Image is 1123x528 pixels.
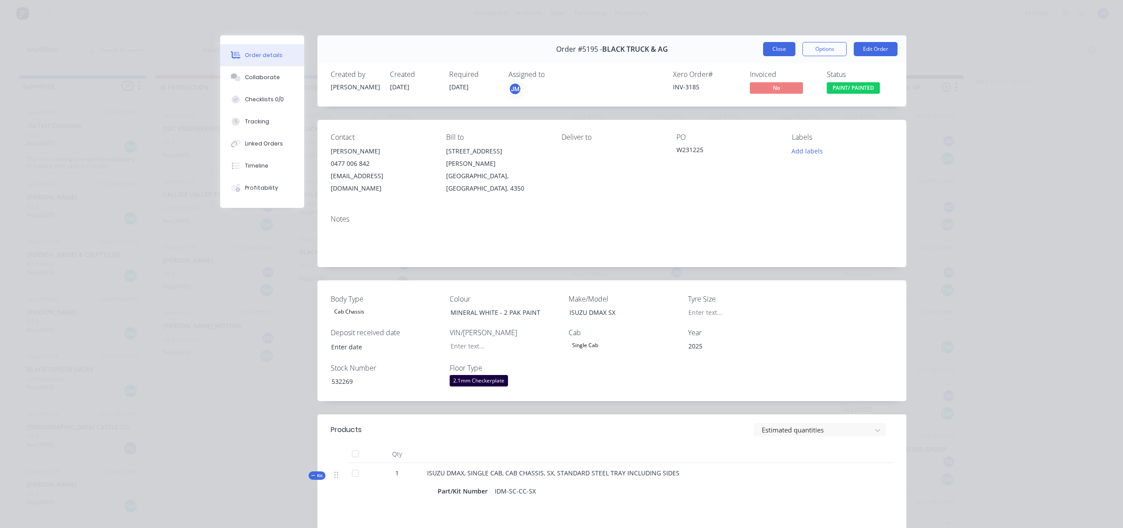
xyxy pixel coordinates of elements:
label: Body Type [331,294,441,304]
button: Close [763,42,795,56]
button: Kit [309,471,325,480]
button: Order details [220,44,304,66]
button: Tracking [220,111,304,133]
div: 532269 [325,375,435,388]
label: Deposit received date [331,327,441,338]
div: Checklists 0/0 [245,96,284,103]
label: VIN/[PERSON_NAME] [450,327,560,338]
div: Timeline [245,162,268,170]
span: No [750,82,803,93]
label: Tyre Size [688,294,798,304]
div: 2.1mm Checkerplate [450,375,508,386]
button: Profitability [220,177,304,199]
label: Stock Number [331,363,441,373]
div: INV-3185 [673,82,739,92]
span: BLACK TRUCK & AG [602,45,668,54]
div: Created by [331,70,379,79]
div: IDM-SC-CC-SX [491,485,539,497]
div: Created [390,70,439,79]
label: Year [688,327,798,338]
button: JM [508,82,522,96]
div: W231225 [676,145,778,157]
button: Add labels [787,145,828,157]
span: [DATE] [449,83,469,91]
div: Qty [371,445,424,463]
label: Floor Type [450,363,560,373]
div: Order details [245,51,283,59]
label: Colour [450,294,560,304]
div: Status [827,70,893,79]
button: Checklists 0/0 [220,88,304,111]
div: Cab Chassis [331,306,368,318]
div: PO [676,133,778,142]
div: Products [331,425,362,435]
div: Required [449,70,498,79]
div: Part/Kit Number [438,485,491,497]
div: Profitability [245,184,278,192]
button: PAINT/ PAINTED [827,82,880,96]
div: Labels [792,133,893,142]
div: MINERAL WHITE - 2 PAK PAINT [443,306,554,319]
label: Make/Model [569,294,679,304]
button: Collaborate [220,66,304,88]
button: Options [802,42,847,56]
div: Tracking [245,118,269,126]
div: Collaborate [245,73,280,81]
div: 0477 006 842 [331,157,432,170]
div: Xero Order # [673,70,739,79]
button: Edit Order [854,42,898,56]
span: Order #5195 - [556,45,602,54]
div: [PERSON_NAME] [331,145,432,157]
div: Invoiced [750,70,816,79]
button: Linked Orders [220,133,304,155]
div: Deliver to [561,133,663,142]
span: ISUZU DMAX, SINGLE CAB, CAB CHASSIS, SX, STANDARD STEEL TRAY INCLUDING SIDES [427,469,680,477]
div: [PERSON_NAME] [331,82,379,92]
span: PAINT/ PAINTED [827,82,880,93]
span: [DATE] [390,83,409,91]
div: [STREET_ADDRESS][PERSON_NAME] [446,145,547,170]
div: Contact [331,133,432,142]
div: Assigned to [508,70,597,79]
div: [EMAIL_ADDRESS][DOMAIN_NAME] [331,170,432,195]
span: Kit [311,472,323,479]
button: Timeline [220,155,304,177]
div: [GEOGRAPHIC_DATA], [GEOGRAPHIC_DATA], 4350 [446,170,547,195]
div: Notes [331,215,893,223]
div: Bill to [446,133,547,142]
span: 1 [395,468,399,478]
label: Cab [569,327,679,338]
div: ISUZU DMAX SX [562,306,673,319]
div: Linked Orders [245,140,283,148]
div: Single Cab [569,340,602,351]
div: 2025 [681,340,792,352]
div: [STREET_ADDRESS][PERSON_NAME][GEOGRAPHIC_DATA], [GEOGRAPHIC_DATA], 4350 [446,145,547,195]
input: Enter date [325,340,435,353]
div: [PERSON_NAME]0477 006 842[EMAIL_ADDRESS][DOMAIN_NAME] [331,145,432,195]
